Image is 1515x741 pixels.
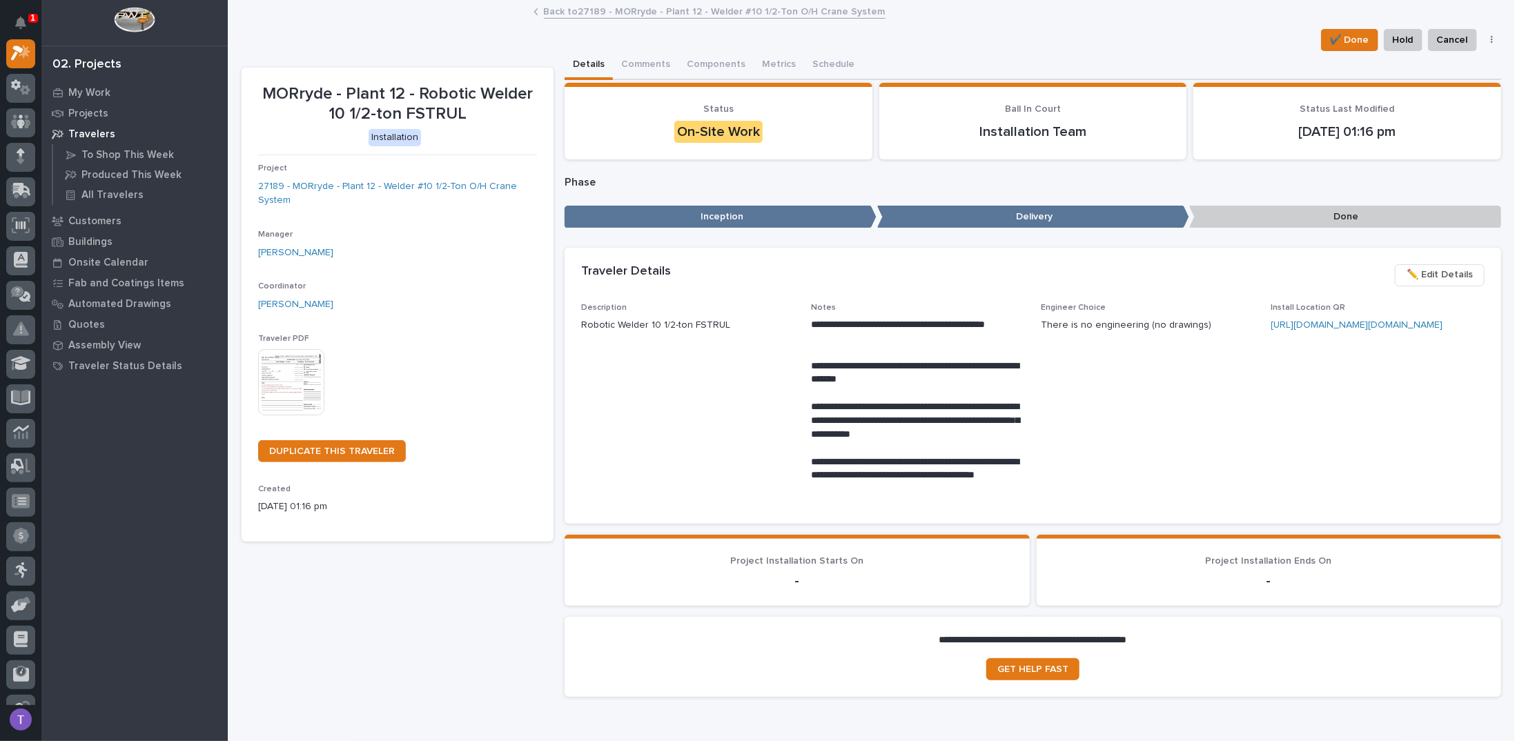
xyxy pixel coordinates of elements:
p: Phase [565,176,1501,189]
p: 1 [30,13,35,23]
p: Installation Team [896,123,1171,140]
p: Fab and Coatings Items [68,277,184,290]
div: Notifications1 [17,17,35,39]
button: ✏️ Edit Details [1395,264,1485,286]
a: Travelers [41,123,228,144]
a: All Travelers [53,185,228,204]
button: Hold [1384,29,1423,51]
p: There is no engineering (no drawings) [1042,318,1255,333]
h2: Traveler Details [581,264,671,279]
a: [URL][DOMAIN_NAME][DOMAIN_NAME] [1271,320,1443,330]
span: Cancel [1437,32,1468,48]
a: Projects [41,103,228,123]
button: ✔️ Done [1321,29,1378,51]
a: Buildings [41,231,228,252]
a: Fab and Coatings Items [41,273,228,293]
div: Installation [369,129,421,146]
p: Produced This Week [81,169,182,181]
span: Coordinator [258,282,306,290]
p: To Shop This Week [81,149,174,161]
p: MORryde - Plant 12 - Robotic Welder 10 1/2-ton FSTRUL [258,84,537,124]
span: ✏️ Edit Details [1407,266,1473,283]
p: Customers [68,215,121,228]
button: Notifications [6,8,35,37]
span: Manager [258,230,293,239]
p: All Travelers [81,189,144,201]
p: Automated Drawings [68,298,171,310]
span: Engineer Choice [1042,304,1106,312]
p: Delivery [877,206,1189,228]
span: Description [581,304,627,312]
span: Notes [811,304,836,312]
a: GET HELP FAST [986,658,1079,680]
a: [PERSON_NAME] [258,246,333,260]
div: On-Site Work [674,121,763,143]
p: Traveler Status Details [68,360,182,373]
a: DUPLICATE THIS TRAVELER [258,440,406,462]
span: GET HELP FAST [997,664,1068,674]
p: - [1053,573,1485,589]
p: Travelers [68,128,115,141]
p: Projects [68,108,108,120]
button: Details [565,51,613,80]
a: Assembly View [41,335,228,355]
button: Components [678,51,754,80]
p: Quotes [68,319,105,331]
a: Automated Drawings [41,293,228,314]
span: ✔️ Done [1330,32,1369,48]
p: Buildings [68,236,113,248]
span: Traveler PDF [258,335,309,343]
a: To Shop This Week [53,145,228,164]
p: My Work [68,87,110,99]
img: Workspace Logo [114,7,155,32]
a: Customers [41,210,228,231]
span: DUPLICATE THIS TRAVELER [269,446,395,456]
span: Hold [1393,32,1414,48]
button: users-avatar [6,705,35,734]
button: Schedule [804,51,863,80]
a: My Work [41,82,228,103]
p: Robotic Welder 10 1/2-ton FSTRUL [581,318,794,333]
button: Metrics [754,51,804,80]
p: [DATE] 01:16 pm [258,500,537,514]
span: Install Location QR [1271,304,1346,312]
button: Comments [613,51,678,80]
div: 02. Projects [52,57,121,72]
p: [DATE] 01:16 pm [1210,123,1485,140]
a: 27189 - MORryde - Plant 12 - Welder #10 1/2-Ton O/H Crane System [258,179,537,208]
p: Inception [565,206,877,228]
a: Traveler Status Details [41,355,228,376]
span: Status [703,104,734,114]
span: Project [258,164,287,172]
a: Back to27189 - MORryde - Plant 12 - Welder #10 1/2-Ton O/H Crane System [544,3,886,19]
p: Done [1189,206,1501,228]
p: Onsite Calendar [68,257,148,269]
p: - [581,573,1013,589]
span: Ball In Court [1005,104,1061,114]
span: Status Last Modified [1300,104,1395,114]
a: Onsite Calendar [41,252,228,273]
button: Cancel [1428,29,1477,51]
a: [PERSON_NAME] [258,297,333,312]
span: Project Installation Starts On [730,556,863,566]
a: Quotes [41,314,228,335]
span: Created [258,485,291,493]
span: Project Installation Ends On [1206,556,1332,566]
p: Assembly View [68,339,141,352]
a: Produced This Week [53,165,228,184]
